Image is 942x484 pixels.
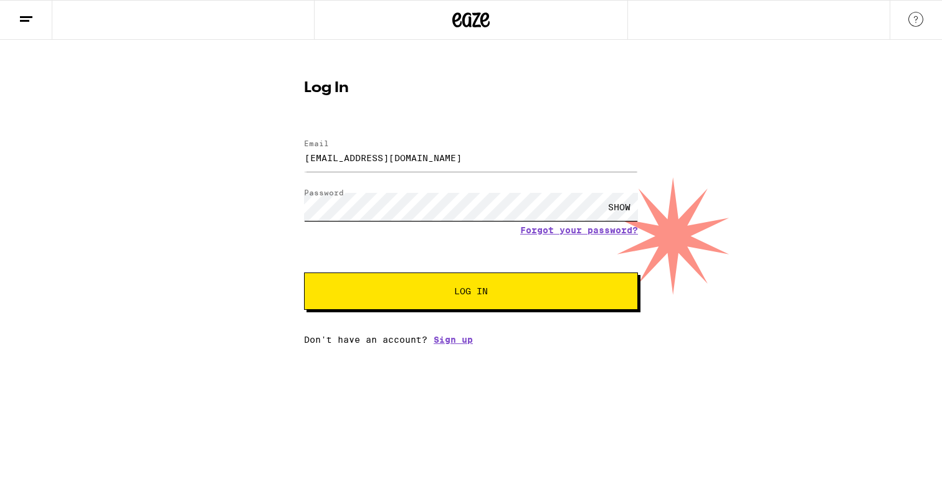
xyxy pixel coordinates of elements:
div: Don't have an account? [304,335,638,345]
button: Log In [304,272,638,310]
h1: Log In [304,81,638,96]
div: SHOW [601,193,638,221]
label: Password [304,188,344,197]
span: Hi. Need any help? [7,9,90,19]
a: Sign up [434,335,473,345]
a: Forgot your password? [520,225,638,235]
label: Email [304,139,329,147]
span: Log In [454,287,488,296]
input: Email [304,144,638,172]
